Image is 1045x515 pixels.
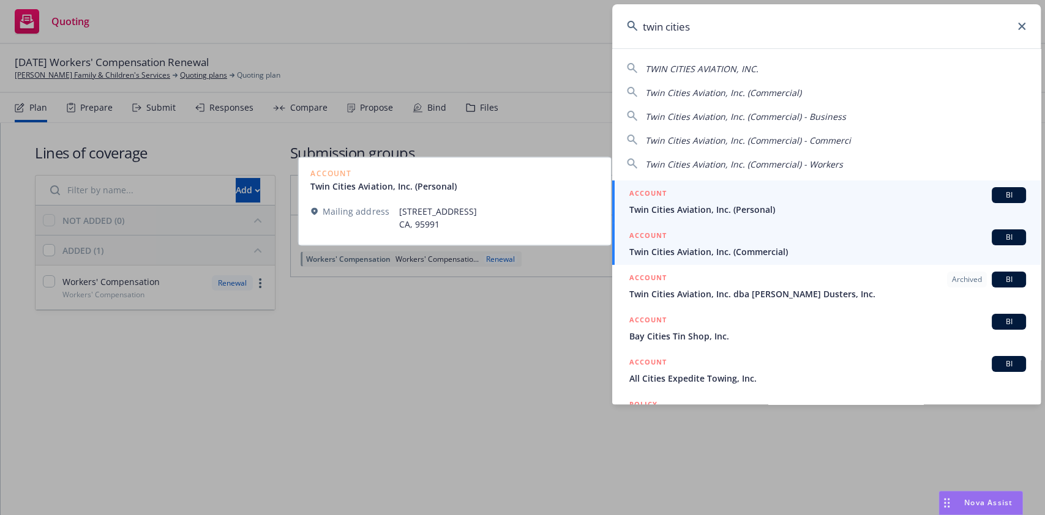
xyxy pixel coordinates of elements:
h5: ACCOUNT [629,272,667,286]
h5: POLICY [629,398,657,410]
h5: ACCOUNT [629,187,667,202]
span: BI [997,190,1021,201]
h5: ACCOUNT [629,229,667,244]
h5: ACCOUNT [629,314,667,328]
a: ACCOUNTArchivedBITwin Cities Aviation, Inc. dba [PERSON_NAME] Dusters, Inc. [612,265,1041,307]
div: Drag to move [939,491,954,514]
a: ACCOUNTBIAll Cities Expedite Towing, Inc. [612,349,1041,391]
input: Search... [612,4,1041,48]
span: BI [997,274,1021,285]
a: POLICY [612,391,1041,444]
span: BI [997,316,1021,327]
span: Bay Cities Tin Shop, Inc. [629,330,1026,343]
a: ACCOUNTBIBay Cities Tin Shop, Inc. [612,307,1041,349]
span: Twin Cities Aviation, Inc. (Commercial) [629,245,1026,258]
span: TWIN CITIES AVIATION, INC. [645,63,758,75]
span: Twin Cities Aviation, Inc. (Commercial) [645,87,801,98]
span: All Cities Expedite Towing, Inc. [629,372,1026,385]
h5: ACCOUNT [629,356,667,371]
span: BI [997,232,1021,243]
span: BI [997,358,1021,369]
span: Twin Cities Aviation, Inc. (Personal) [629,203,1026,216]
span: Twin Cities Aviation, Inc. dba [PERSON_NAME] Dusters, Inc. [629,287,1026,300]
span: Twin Cities Aviation, Inc. (Commercial) - Commerci [645,135,851,146]
span: Twin Cities Aviation, Inc. (Commercial) - Business [645,111,846,122]
span: Archived [952,274,982,285]
span: Twin Cities Aviation, Inc. (Commercial) - Workers [645,158,843,170]
span: Nova Assist [964,497,1013,508]
button: Nova Assist [938,491,1023,515]
a: ACCOUNTBITwin Cities Aviation, Inc. (Personal) [612,180,1041,223]
a: ACCOUNTBITwin Cities Aviation, Inc. (Commercial) [612,223,1041,265]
